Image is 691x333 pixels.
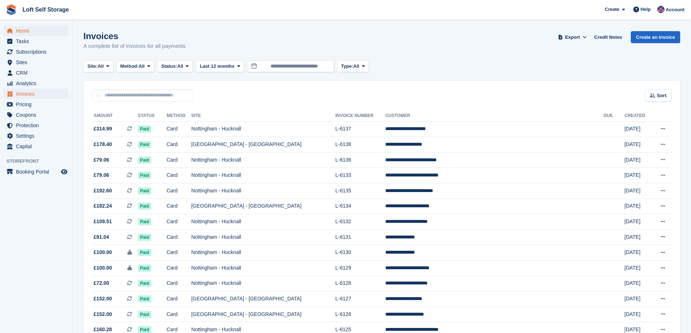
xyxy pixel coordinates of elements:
[16,78,59,88] span: Analytics
[16,120,59,130] span: Protection
[657,6,665,13] img: Amy Wright
[166,276,191,291] td: Card
[385,110,604,122] th: Customer
[166,137,191,153] td: Card
[138,172,151,179] span: Paid
[87,63,98,70] span: Site:
[166,214,191,230] td: Card
[4,47,69,57] a: menu
[335,261,385,276] td: L-6129
[92,110,138,122] th: Amount
[138,249,151,256] span: Paid
[16,47,59,57] span: Subscriptions
[166,245,191,261] td: Card
[4,110,69,120] a: menu
[139,63,145,70] span: All
[16,57,59,67] span: Sites
[166,168,191,183] td: Card
[641,6,651,13] span: Help
[191,291,335,307] td: [GEOGRAPHIC_DATA] - [GEOGRAPHIC_DATA]
[138,157,151,164] span: Paid
[565,34,580,41] span: Export
[353,63,359,70] span: All
[16,167,59,177] span: Booking Portal
[16,26,59,36] span: Home
[335,168,385,183] td: L-6133
[337,61,369,72] button: Type: All
[166,199,191,214] td: Card
[4,68,69,78] a: menu
[166,261,191,276] td: Card
[4,141,69,151] a: menu
[335,199,385,214] td: L-6134
[625,121,652,137] td: [DATE]
[166,152,191,168] td: Card
[94,218,112,225] span: £109.51
[335,245,385,261] td: L-6130
[341,63,353,70] span: Type:
[94,264,112,272] span: £100.00
[604,110,625,122] th: Due
[625,152,652,168] td: [DATE]
[657,92,666,99] span: Sort
[4,36,69,46] a: menu
[191,214,335,230] td: Nottingham - Hucknall
[94,156,109,164] span: £79.06
[625,214,652,230] td: [DATE]
[196,61,244,72] button: Last 12 months
[166,229,191,245] td: Card
[191,110,335,122] th: Site
[166,110,191,122] th: Method
[116,61,155,72] button: Method: All
[16,68,59,78] span: CRM
[191,245,335,261] td: Nottingham - Hucknall
[4,26,69,36] a: menu
[556,31,588,43] button: Export
[4,57,69,67] a: menu
[335,291,385,307] td: L-6127
[191,183,335,199] td: Nottingham - Hucknall
[335,214,385,230] td: L-6132
[94,125,112,133] span: £314.99
[94,141,112,148] span: £178.40
[83,61,114,72] button: Site: All
[335,183,385,199] td: L-6135
[166,183,191,199] td: Card
[191,229,335,245] td: Nottingham - Hucknall
[138,234,151,241] span: Paid
[4,78,69,88] a: menu
[191,168,335,183] td: Nottingham - Hucknall
[191,276,335,291] td: Nottingham - Hucknall
[166,291,191,307] td: Card
[94,171,109,179] span: £79.06
[138,141,151,148] span: Paid
[16,110,59,120] span: Coupons
[16,89,59,99] span: Invoices
[335,307,385,322] td: L-6126
[94,187,112,195] span: £192.60
[591,31,625,43] a: Credit Notes
[16,36,59,46] span: Tasks
[335,110,385,122] th: Invoice Number
[625,291,652,307] td: [DATE]
[625,168,652,183] td: [DATE]
[161,63,177,70] span: Status:
[138,110,166,122] th: Status
[191,261,335,276] td: Nottingham - Hucknall
[94,233,109,241] span: £91.04
[98,63,104,70] span: All
[625,137,652,153] td: [DATE]
[138,295,151,303] span: Paid
[166,307,191,322] td: Card
[138,203,151,210] span: Paid
[191,199,335,214] td: [GEOGRAPHIC_DATA] - [GEOGRAPHIC_DATA]
[4,167,69,177] a: menu
[4,99,69,109] a: menu
[4,120,69,130] a: menu
[625,110,652,122] th: Created
[7,158,72,165] span: Storefront
[138,218,151,225] span: Paid
[605,6,619,13] span: Create
[631,31,680,43] a: Create an Invoice
[625,276,652,291] td: [DATE]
